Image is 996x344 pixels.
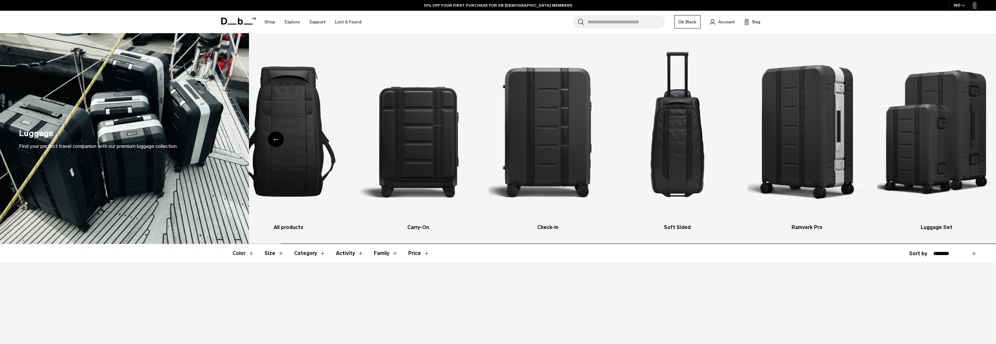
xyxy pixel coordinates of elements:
button: Toggle Filter [374,244,398,263]
h3: Ramverk Pro [748,224,866,231]
button: Toggle Filter [264,244,284,263]
span: Find your perfect travel companion with our premium luggage collection. [19,143,178,149]
span: Account [718,19,735,25]
span: Bag [752,19,760,25]
button: Toggle Filter [233,244,254,263]
a: Lost & Found [335,11,361,33]
li: 1 / 6 [229,43,348,231]
li: 5 / 6 [748,43,866,231]
button: Toggle Filter [294,244,326,263]
li: 4 / 6 [618,43,737,231]
a: Db Soft Sided [618,43,737,231]
img: Db [489,43,607,220]
a: Support [309,11,325,33]
button: Toggle Filter [336,244,364,263]
h3: All products [229,224,348,231]
a: Db All products [229,43,348,231]
img: Db [878,43,996,220]
a: Db Luggage Set [878,43,996,231]
a: Db Carry-On [359,43,477,231]
button: Bag [744,18,760,26]
a: Db Black [674,15,701,28]
a: Shop [264,11,275,33]
img: Db [229,43,348,220]
h3: Luggage Set [878,224,996,231]
a: Db Check-In [489,43,607,231]
h3: Carry-On [359,224,477,231]
a: Db Ramverk Pro [748,43,866,231]
div: Previous slide [268,131,284,147]
li: 2 / 6 [359,43,477,231]
button: Toggle Price [408,244,430,263]
h1: Luggage [19,127,53,140]
a: 10% OFF YOUR FIRST PURCHASE FOR DB [DEMOGRAPHIC_DATA] MEMBERS [424,3,572,8]
h3: Soft Sided [618,224,737,231]
li: 3 / 6 [489,43,607,231]
a: Explore [285,11,300,33]
img: Db [748,43,866,220]
img: Db [359,43,477,220]
nav: Main Navigation [260,11,366,33]
img: Db [618,43,737,220]
a: Account [710,18,735,26]
h3: Check-In [489,224,607,231]
li: 6 / 6 [878,43,996,231]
